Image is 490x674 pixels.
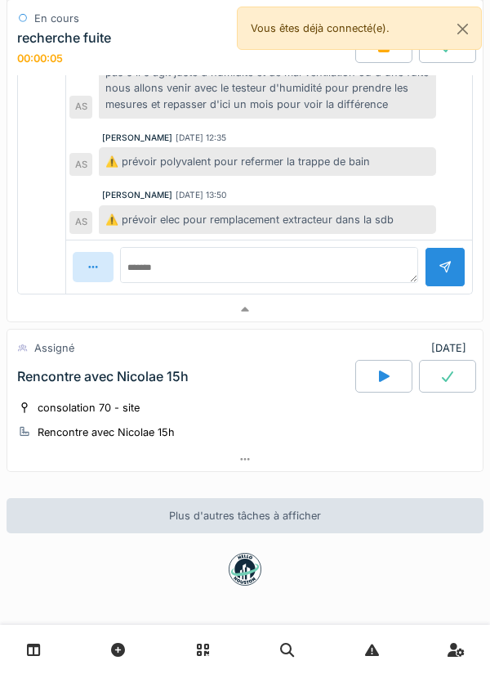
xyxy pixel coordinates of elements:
[431,340,473,356] div: [DATE]
[102,132,172,144] div: [PERSON_NAME]
[17,369,189,384] div: Rencontre avec Nicolae 15h
[34,340,74,356] div: Assigné
[102,189,172,201] div: [PERSON_NAME]
[237,7,482,50] div: Vous êtes déjà connecté(e).
[69,153,92,176] div: AS
[38,400,140,416] div: consolation 70 - site
[69,96,92,119] div: AS
[69,211,92,234] div: AS
[17,52,63,65] div: 00:00:05
[229,553,261,586] img: badge-BVDL4wpA.svg
[38,425,175,440] div: Rencontre avec Nicolae 15h
[99,205,436,234] div: ⚠️ prévoir elec pour remplacement extracteur dans la sdb
[176,132,226,144] div: [DATE] 12:35
[17,30,111,46] div: recherche fuite
[7,498,483,533] div: Plus d'autres tâches à afficher
[444,7,481,51] button: Close
[176,189,226,201] div: [DATE] 13:50
[34,11,79,26] div: En cours
[99,147,436,176] div: ⚠️ prévoir polyvalent pour refermer la trappe de bain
